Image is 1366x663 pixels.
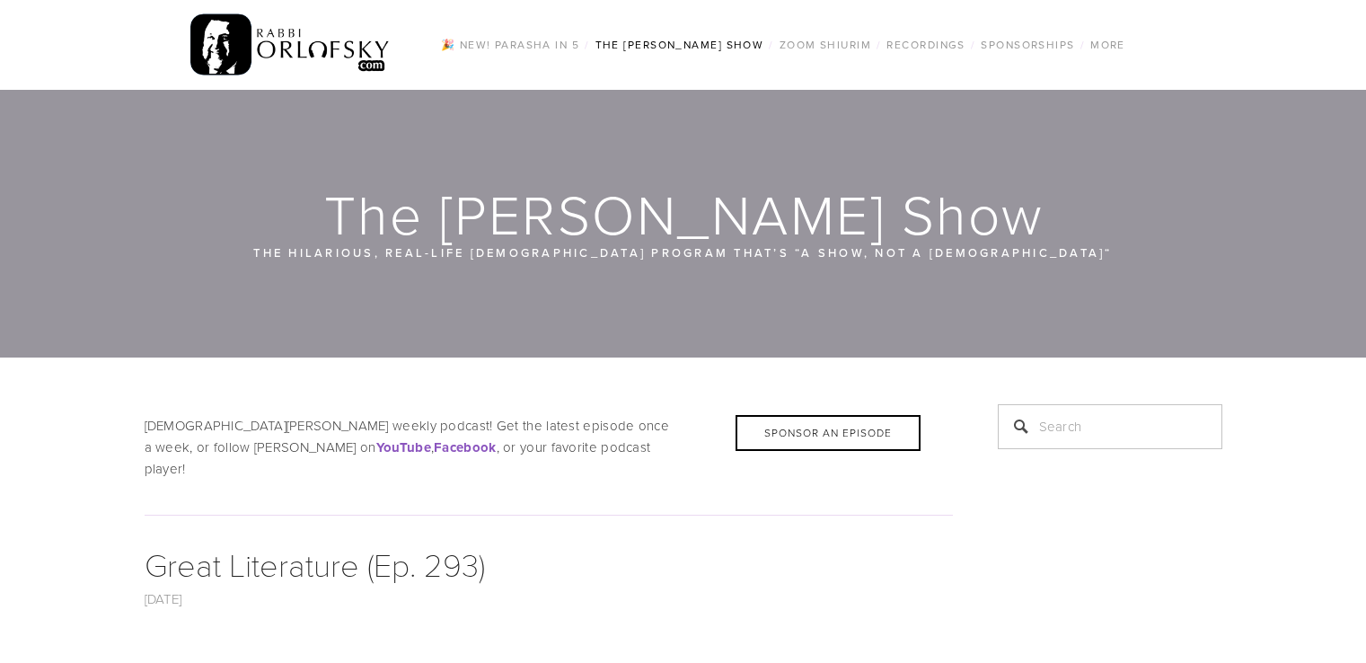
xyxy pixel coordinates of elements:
input: Search [998,404,1222,449]
a: Zoom Shiurim [774,33,877,57]
span: / [769,37,773,52]
a: Recordings [881,33,970,57]
a: More [1085,33,1131,57]
span: / [971,37,975,52]
p: [DEMOGRAPHIC_DATA][PERSON_NAME] weekly podcast! Get the latest episode once a week, or follow [PE... [145,415,953,480]
div: Sponsor an Episode [736,415,921,451]
p: The hilarious, real-life [DEMOGRAPHIC_DATA] program that’s “a show, not a [DEMOGRAPHIC_DATA]“ [252,243,1115,262]
a: [DATE] [145,589,182,608]
h1: The [PERSON_NAME] Show [145,185,1224,243]
a: Facebook [434,438,496,456]
a: 🎉 NEW! Parasha in 5 [436,33,585,57]
strong: YouTube [376,438,431,457]
span: / [877,37,881,52]
strong: Facebook [434,438,496,457]
span: / [585,37,589,52]
a: YouTube [376,438,431,456]
a: Great Literature (Ep. 293) [145,542,485,586]
span: / [1080,37,1085,52]
img: RabbiOrlofsky.com [190,10,391,80]
a: Sponsorships [975,33,1080,57]
a: The [PERSON_NAME] Show [590,33,770,57]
